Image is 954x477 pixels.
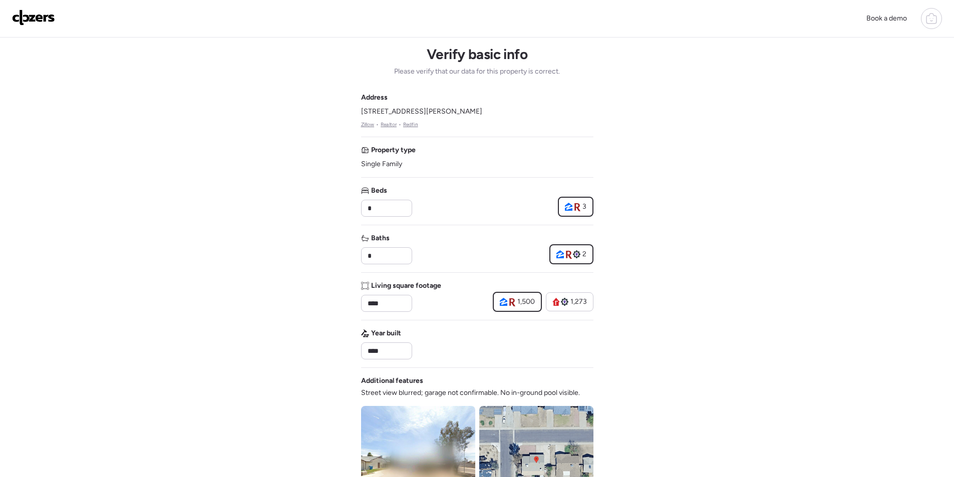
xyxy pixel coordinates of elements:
[399,121,401,129] span: •
[381,121,397,129] a: Realtor
[371,186,387,196] span: Beds
[361,388,580,398] span: Street view blurred; garage not confirmable. No in-ground pool visible.
[403,121,418,129] a: Redfin
[517,297,535,307] span: 1,500
[371,281,441,291] span: Living square footage
[570,297,587,307] span: 1,273
[866,14,907,23] span: Book a demo
[371,233,390,243] span: Baths
[12,10,55,26] img: Logo
[376,121,379,129] span: •
[371,145,416,155] span: Property type
[361,159,402,169] span: Single Family
[361,93,388,103] span: Address
[582,249,586,259] span: 2
[427,46,527,63] h1: Verify basic info
[582,202,586,212] span: 3
[394,67,560,77] span: Please verify that our data for this property is correct.
[371,328,401,338] span: Year built
[361,121,375,129] a: Zillow
[361,376,423,386] span: Additional features
[361,107,482,117] span: [STREET_ADDRESS][PERSON_NAME]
